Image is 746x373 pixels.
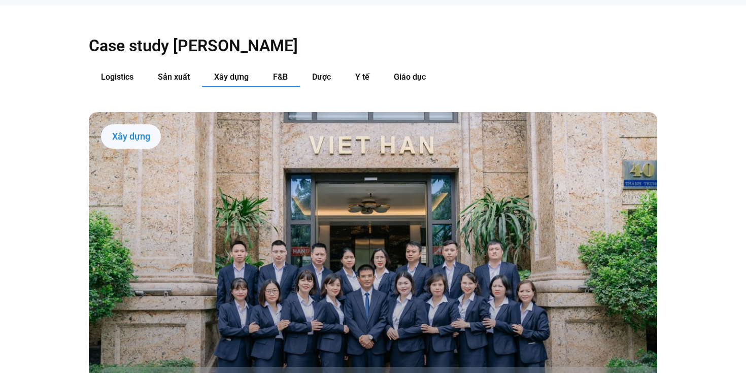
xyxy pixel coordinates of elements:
[273,72,288,82] span: F&B
[101,124,161,149] div: Xây dựng
[101,72,133,82] span: Logistics
[312,72,331,82] span: Dược
[394,72,426,82] span: Giáo dục
[214,72,249,82] span: Xây dựng
[355,72,369,82] span: Y tế
[89,36,657,56] h2: Case study [PERSON_NAME]
[158,72,190,82] span: Sản xuất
